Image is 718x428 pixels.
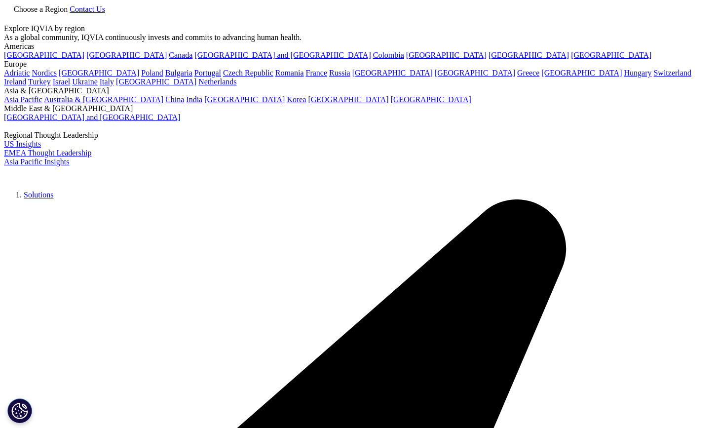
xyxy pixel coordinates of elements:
[141,69,163,77] a: Poland
[4,149,91,157] a: EMEA Thought Leadership
[194,69,221,77] a: Portugal
[352,69,433,77] a: [GEOGRAPHIC_DATA]
[308,95,388,104] a: [GEOGRAPHIC_DATA]
[4,104,714,113] div: Middle East & [GEOGRAPHIC_DATA]
[70,5,105,13] a: Contact Us
[4,24,714,33] div: Explore IQVIA by region
[186,95,202,104] a: India
[373,51,404,59] a: Colombia
[223,69,273,77] a: Czech Republic
[517,69,539,77] a: Greece
[116,78,196,86] a: [GEOGRAPHIC_DATA]
[4,140,41,148] a: US Insights
[14,5,68,13] span: Choose a Region
[287,95,306,104] a: Korea
[194,51,371,59] a: [GEOGRAPHIC_DATA] and [GEOGRAPHIC_DATA]
[4,69,30,77] a: Adriatic
[198,78,236,86] a: Netherlands
[541,69,622,77] a: [GEOGRAPHIC_DATA]
[4,51,84,59] a: [GEOGRAPHIC_DATA]
[4,42,714,51] div: Americas
[571,51,651,59] a: [GEOGRAPHIC_DATA]
[4,33,714,42] div: As a global community, IQVIA continuously invests and commits to advancing human health.
[59,69,139,77] a: [GEOGRAPHIC_DATA]
[653,69,691,77] a: Switzerland
[165,95,184,104] a: China
[100,78,114,86] a: Italy
[4,113,180,121] a: [GEOGRAPHIC_DATA] and [GEOGRAPHIC_DATA]
[4,157,69,166] a: Asia Pacific Insights
[4,78,26,86] a: Ireland
[169,51,192,59] a: Canada
[275,69,304,77] a: Romania
[435,69,515,77] a: [GEOGRAPHIC_DATA]
[4,95,42,104] a: Asia Pacific
[4,131,714,140] div: Regional Thought Leadership
[204,95,285,104] a: [GEOGRAPHIC_DATA]
[391,95,471,104] a: [GEOGRAPHIC_DATA]
[44,95,163,104] a: Australia & [GEOGRAPHIC_DATA]
[72,78,98,86] a: Ukraine
[86,51,167,59] a: [GEOGRAPHIC_DATA]
[4,60,714,69] div: Europe
[32,69,57,77] a: Nordics
[4,166,83,181] img: IQVIA Healthcare Information Technology and Pharma Clinical Research Company
[406,51,487,59] a: [GEOGRAPHIC_DATA]
[624,69,651,77] a: Hungary
[7,398,32,423] button: Cookies Settings
[28,78,51,86] a: Turkey
[53,78,71,86] a: Israel
[4,86,714,95] div: Asia & [GEOGRAPHIC_DATA]
[24,191,53,199] a: Solutions
[165,69,192,77] a: Bulgaria
[306,69,328,77] a: France
[489,51,569,59] a: [GEOGRAPHIC_DATA]
[329,69,350,77] a: Russia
